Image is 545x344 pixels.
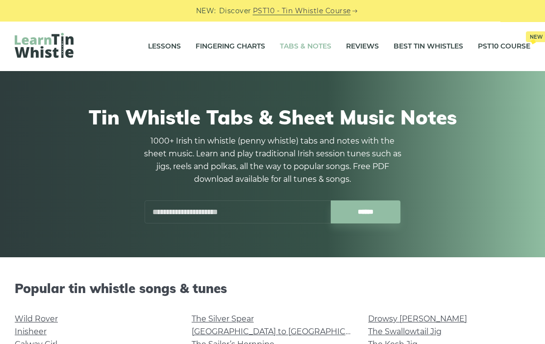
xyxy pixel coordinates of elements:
a: The Silver Spear [192,314,254,323]
a: Inisheer [15,327,47,336]
a: [GEOGRAPHIC_DATA] to [GEOGRAPHIC_DATA] [192,327,372,336]
a: Fingering Charts [196,34,265,59]
a: The Swallowtail Jig [368,327,442,336]
a: PST10 CourseNew [478,34,530,59]
a: Lessons [148,34,181,59]
a: Drowsy [PERSON_NAME] [368,314,467,323]
p: 1000+ Irish tin whistle (penny whistle) tabs and notes with the sheet music. Learn and play tradi... [140,135,405,186]
img: LearnTinWhistle.com [15,33,74,58]
h1: Tin Whistle Tabs & Sheet Music Notes [20,105,525,129]
a: Reviews [346,34,379,59]
h2: Popular tin whistle songs & tunes [15,281,530,296]
a: Wild Rover [15,314,58,323]
a: Best Tin Whistles [394,34,463,59]
a: Tabs & Notes [280,34,331,59]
